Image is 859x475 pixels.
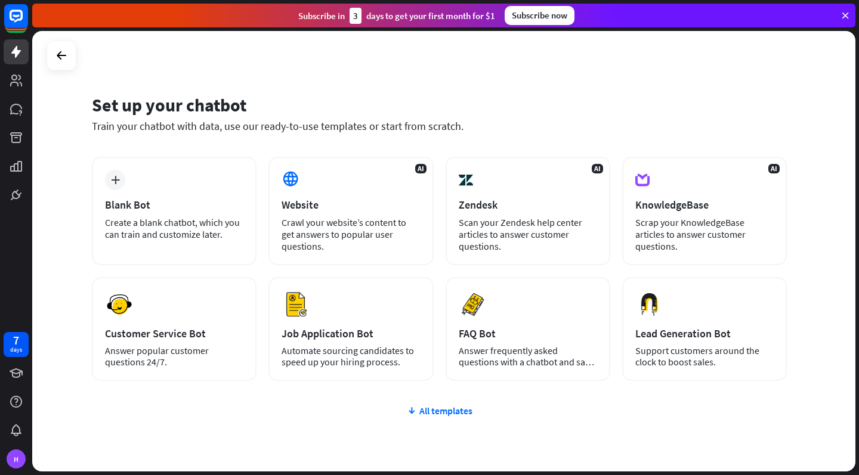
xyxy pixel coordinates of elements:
div: 3 [350,8,361,24]
div: Website [282,198,420,212]
div: 7 [13,335,19,346]
div: days [10,346,22,354]
div: Answer popular customer questions 24/7. [105,345,243,368]
div: Scrap your KnowledgeBase articles to answer customer questions. [635,216,774,252]
div: Create a blank chatbot, which you can train and customize later. [105,216,243,240]
a: 7 days [4,332,29,357]
div: Subscribe now [505,6,574,25]
div: Subscribe in days to get your first month for $1 [298,8,495,24]
span: AI [768,164,780,173]
div: Train your chatbot with data, use our ready-to-use templates or start from scratch. [92,119,787,133]
span: AI [592,164,603,173]
div: Job Application Bot [282,327,420,340]
div: Set up your chatbot [92,94,787,116]
div: H [7,449,26,468]
div: Zendesk [459,198,597,212]
i: plus [111,176,120,184]
div: Lead Generation Bot [635,327,774,340]
div: Answer frequently asked questions with a chatbot and save your time. [459,345,597,368]
div: Crawl your website’s content to get answers to popular user questions. [282,216,420,252]
div: Scan your Zendesk help center articles to answer customer questions. [459,216,597,252]
div: FAQ Bot [459,327,597,340]
div: Automate sourcing candidates to speed up your hiring process. [282,345,420,368]
div: KnowledgeBase [635,198,774,212]
div: All templates [92,405,787,417]
span: AI [415,164,427,173]
div: Customer Service Bot [105,327,243,340]
div: Support customers around the clock to boost sales. [635,345,774,368]
div: Blank Bot [105,198,243,212]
